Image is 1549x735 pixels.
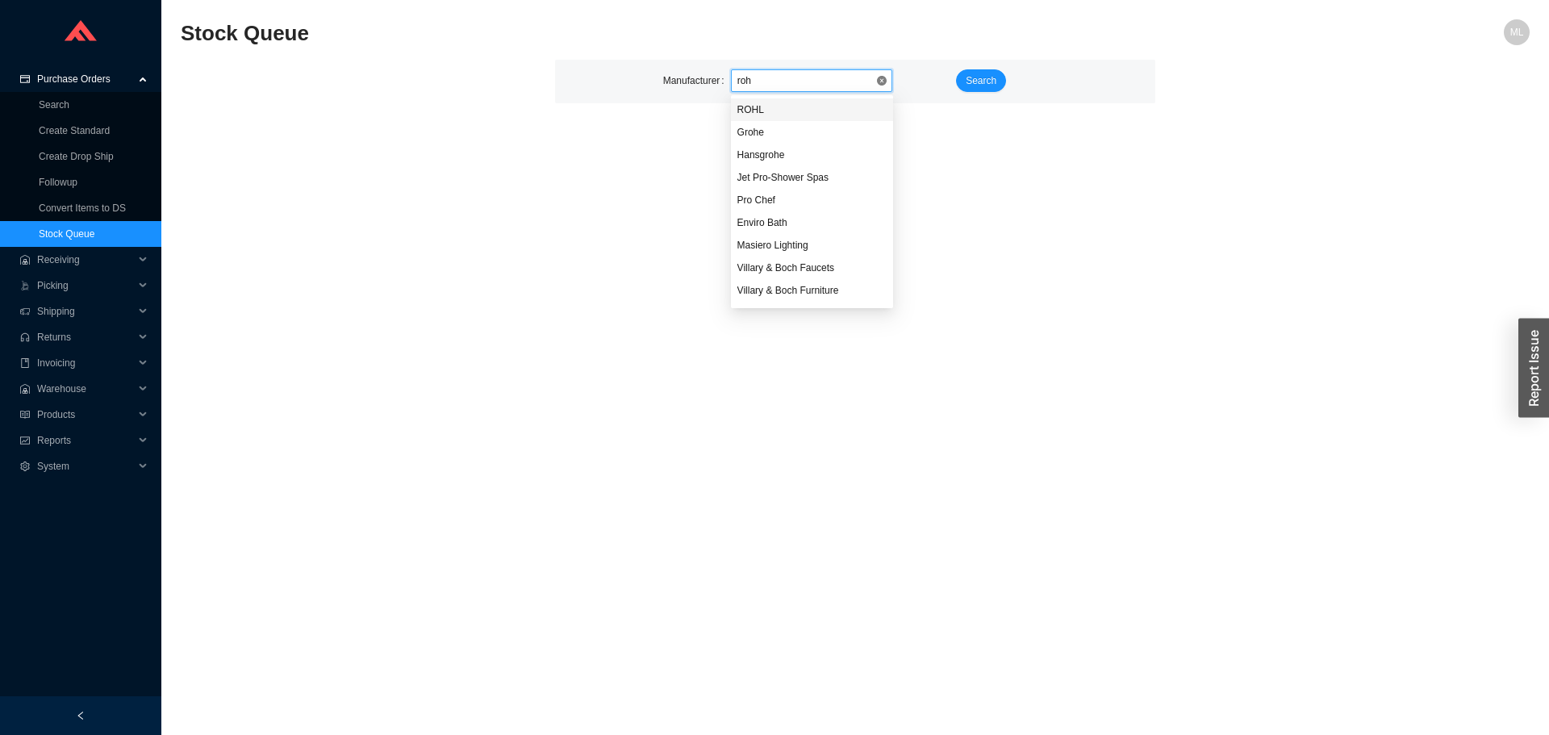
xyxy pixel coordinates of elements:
[737,238,887,253] div: Masiero Lighting
[37,402,134,428] span: Products
[39,177,77,188] a: Followup
[1510,19,1524,45] span: ML
[737,125,887,140] div: Grohe
[39,151,114,162] a: Create Drop Ship
[37,66,134,92] span: Purchase Orders
[731,189,893,211] div: Pro Chef
[39,203,126,214] a: Convert Items to DS
[731,166,893,189] div: Jet Pro-Shower Spas
[19,332,31,342] span: customer-service
[37,428,134,453] span: Reports
[19,410,31,420] span: read
[37,247,134,273] span: Receiving
[731,211,893,234] div: Enviro Bath
[37,376,134,402] span: Warehouse
[731,144,893,166] div: Hansgrohe
[39,125,110,136] a: Create Standard
[731,279,893,302] div: Villary & Boch Furniture
[39,99,69,111] a: Search
[39,228,94,240] a: Stock Queue
[76,711,86,720] span: left
[19,358,31,368] span: book
[956,69,1006,92] button: Search
[731,98,893,121] div: ROHL
[731,121,893,144] div: Grohe
[737,170,887,185] div: Jet Pro-Shower Spas
[19,436,31,445] span: fund
[731,257,893,279] div: Villary & Boch Faucets
[737,102,887,117] div: ROHL
[663,69,731,92] label: Manufacturer
[731,302,893,324] div: Paragon Bath
[877,76,887,86] span: close-circle
[19,461,31,471] span: setting
[731,234,893,257] div: Masiero Lighting
[37,273,134,299] span: Picking
[19,74,31,84] span: credit-card
[966,73,996,89] span: Search
[737,261,887,275] div: Villary & Boch Faucets
[737,215,887,230] div: Enviro Bath
[737,283,887,298] div: Villary & Boch Furniture
[737,148,887,162] div: Hansgrohe
[37,324,134,350] span: Returns
[737,193,887,207] div: Pro Chef
[37,299,134,324] span: Shipping
[181,19,1192,48] h2: Stock Queue
[37,350,134,376] span: Invoicing
[37,453,134,479] span: System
